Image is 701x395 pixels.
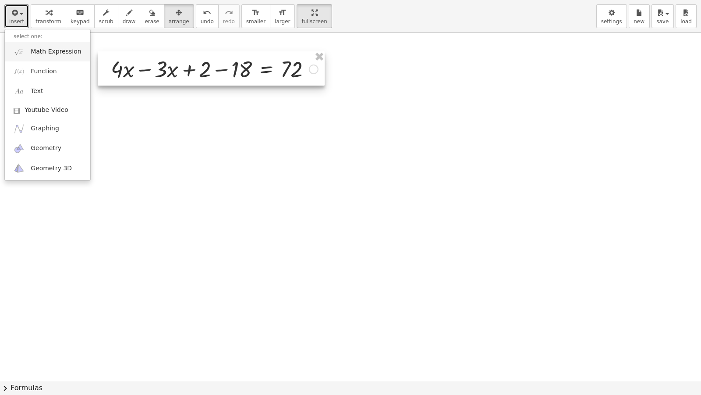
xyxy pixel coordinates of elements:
[31,87,43,96] span: Text
[201,18,214,25] span: undo
[278,7,287,18] i: format_size
[676,4,697,28] button: load
[297,4,332,28] button: fullscreen
[246,18,266,25] span: smaller
[251,7,260,18] i: format_size
[66,4,95,28] button: keyboardkeypad
[629,4,650,28] button: new
[14,66,25,77] img: f_x.png
[5,32,90,42] li: select one:
[169,18,189,25] span: arrange
[94,4,118,28] button: scrub
[656,18,669,25] span: save
[5,82,90,101] a: Text
[31,67,57,76] span: Function
[76,7,84,18] i: keyboard
[270,4,295,28] button: format_sizelarger
[31,47,81,56] span: Math Expression
[35,18,61,25] span: transform
[140,4,164,28] button: erase
[164,4,194,28] button: arrange
[601,18,622,25] span: settings
[5,119,90,139] a: Graphing
[218,4,240,28] button: redoredo
[14,143,25,154] img: ggb-geometry.svg
[223,18,235,25] span: redo
[680,18,692,25] span: load
[145,18,159,25] span: erase
[5,101,90,119] a: Youtube Video
[9,18,24,25] span: insert
[275,18,290,25] span: larger
[225,7,233,18] i: redo
[5,158,90,178] a: Geometry 3D
[196,4,219,28] button: undoundo
[99,18,113,25] span: scrub
[651,4,674,28] button: save
[5,42,90,61] a: Math Expression
[634,18,644,25] span: new
[31,164,72,173] span: Geometry 3D
[31,4,66,28] button: transform
[31,144,61,153] span: Geometry
[241,4,270,28] button: format_sizesmaller
[14,86,25,97] img: Aa.png
[14,46,25,57] img: sqrt_x.png
[4,4,29,28] button: insert
[123,18,136,25] span: draw
[596,4,627,28] button: settings
[14,163,25,174] img: ggb-3d.svg
[203,7,211,18] i: undo
[301,18,327,25] span: fullscreen
[14,123,25,134] img: ggb-graphing.svg
[31,124,59,133] span: Graphing
[5,139,90,158] a: Geometry
[118,4,141,28] button: draw
[71,18,90,25] span: keypad
[5,61,90,81] a: Function
[25,106,68,115] span: Youtube Video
